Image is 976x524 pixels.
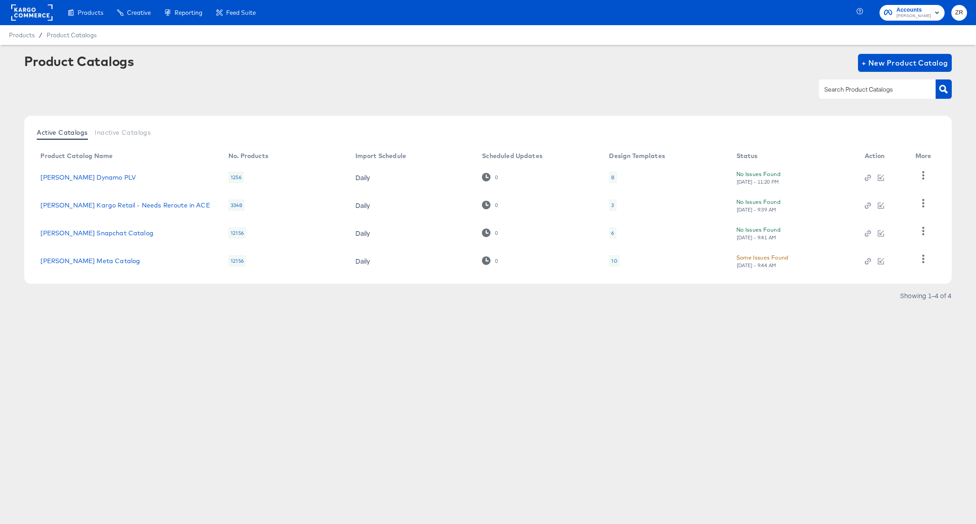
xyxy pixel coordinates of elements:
[355,152,406,159] div: Import Schedule
[823,84,918,95] input: Search Product Catalogs
[482,256,498,265] div: 0
[736,262,777,269] div: [DATE] - 9:44 AM
[482,229,498,237] div: 0
[880,5,945,21] button: Accounts[PERSON_NAME]
[495,174,498,181] div: 0
[127,9,151,16] span: Creative
[9,31,35,39] span: Products
[482,152,543,159] div: Scheduled Updates
[897,5,931,15] span: Accounts
[495,202,498,208] div: 0
[78,9,103,16] span: Products
[495,258,498,264] div: 0
[858,149,908,163] th: Action
[609,172,617,183] div: 8
[228,255,246,267] div: 12156
[40,229,153,237] a: [PERSON_NAME] Snapchat Catalog
[228,172,244,183] div: 1256
[858,54,952,72] button: + New Product Catalog
[951,5,967,21] button: ZR
[482,201,498,209] div: 0
[736,253,788,262] div: Some Issues Found
[611,202,614,209] div: 3
[897,13,931,20] span: [PERSON_NAME]
[40,152,113,159] div: Product Catalog Name
[348,163,475,191] td: Daily
[95,129,151,136] span: Inactive Catalogs
[908,149,942,163] th: More
[611,257,617,264] div: 10
[609,227,616,239] div: 6
[228,152,268,159] div: No. Products
[955,8,963,18] span: ZR
[736,253,788,269] button: Some Issues Found[DATE] - 9:44 AM
[35,31,47,39] span: /
[495,230,498,236] div: 0
[348,219,475,247] td: Daily
[609,152,665,159] div: Design Templates
[611,229,614,237] div: 6
[348,247,475,275] td: Daily
[862,57,948,69] span: + New Product Catalog
[226,9,256,16] span: Feed Suite
[228,227,246,239] div: 12156
[175,9,202,16] span: Reporting
[228,199,245,211] div: 3348
[609,199,616,211] div: 3
[40,202,210,209] a: [PERSON_NAME] Kargo Retail - Needs Reroute in ACE
[609,255,619,267] div: 10
[611,174,614,181] div: 8
[729,149,858,163] th: Status
[40,257,140,264] a: [PERSON_NAME] Meta Catalog
[40,174,136,181] a: [PERSON_NAME] Dynamo PLV
[900,292,952,299] div: Showing 1–4 of 4
[482,173,498,181] div: 0
[37,129,88,136] span: Active Catalogs
[24,54,134,68] div: Product Catalogs
[348,191,475,219] td: Daily
[47,31,96,39] a: Product Catalogs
